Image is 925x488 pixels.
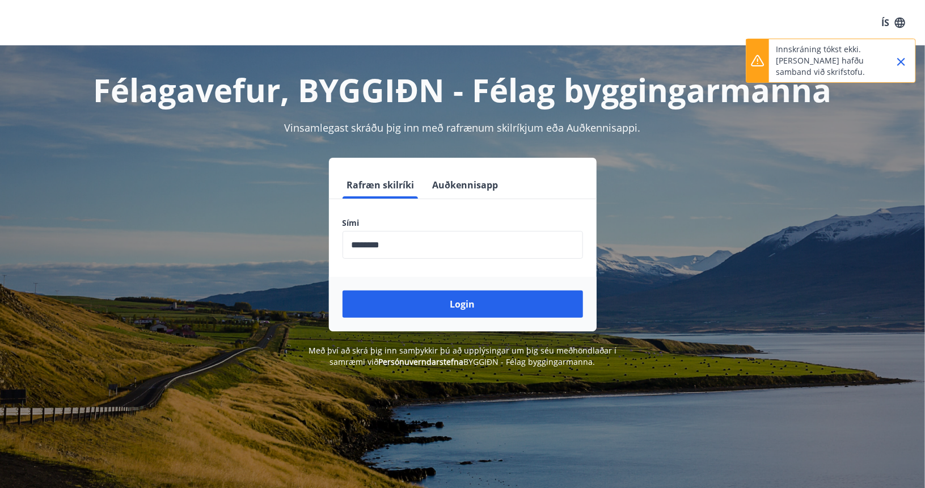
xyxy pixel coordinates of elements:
[875,12,911,33] button: ÍS
[343,171,419,199] button: Rafræn skilríki
[68,68,858,111] h1: Félagavefur, BYGGIÐN - Félag byggingarmanna
[285,121,641,134] span: Vinsamlegast skráðu þig inn með rafrænum skilríkjum eða Auðkennisappi.
[379,356,464,367] a: Persónuverndarstefna
[343,217,583,229] label: Sími
[776,44,876,78] p: Innskráning tókst ekki. [PERSON_NAME] hafðu samband við skrifstofu.
[343,291,583,318] button: Login
[892,52,911,71] button: Close
[309,345,616,367] span: Með því að skrá þig inn samþykkir þú að upplýsingar um þig séu meðhöndlaðar í samræmi við BYGGIÐN...
[428,171,503,199] button: Auðkennisapp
